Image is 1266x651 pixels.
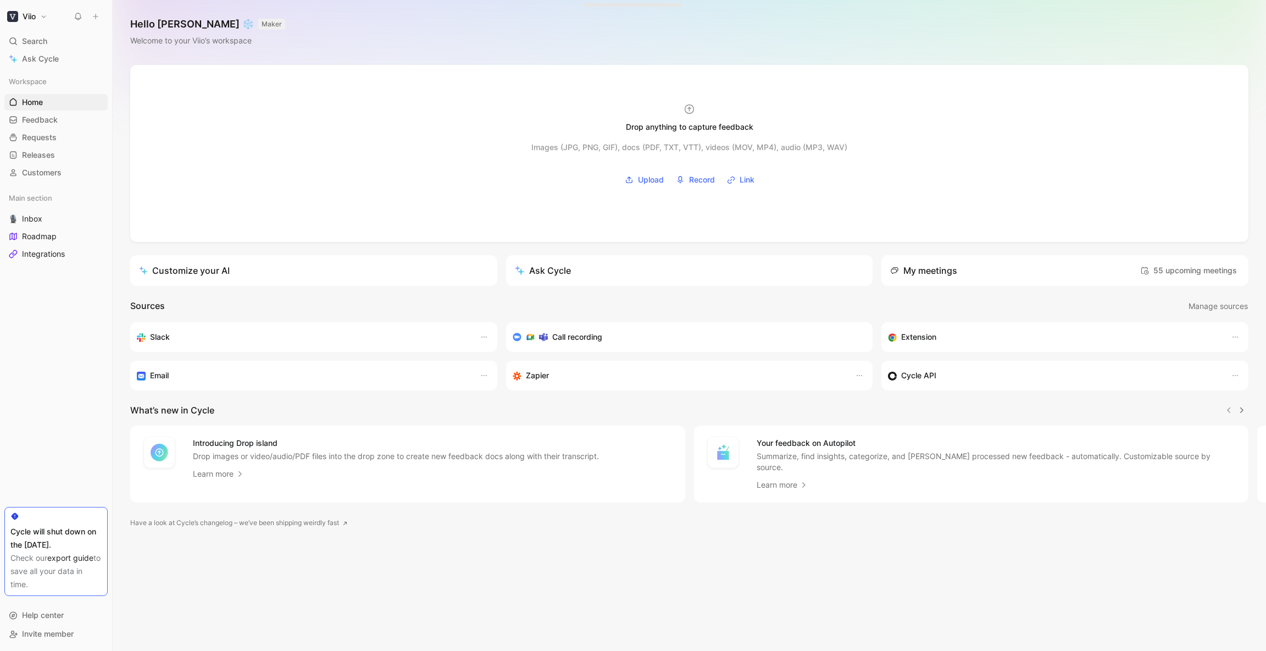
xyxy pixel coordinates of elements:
span: Search [22,35,47,48]
p: Drop images or video/audio/PDF files into the drop zone to create new feedback docs along with th... [193,451,599,462]
h4: Introducing Drop island [193,437,599,450]
a: Releases [4,147,108,163]
div: Main section [4,190,108,206]
button: 55 upcoming meetings [1137,262,1240,279]
img: 🎙️ [9,214,18,223]
div: Capture feedback from thousands of sources with Zapier (survey results, recordings, sheets, etc). [513,369,845,382]
button: 🎙️ [7,212,20,225]
a: Customers [4,164,108,181]
div: Drop anything to capture feedback [626,120,753,134]
p: Summarize, find insights, categorize, and [PERSON_NAME] processed new feedback - automatically. C... [757,451,1236,473]
div: Sync customers & send feedback from custom sources. Get inspired by our favorite use case [888,369,1220,382]
a: Have a look at Cycle’s changelog – we’ve been shipping weirdly fast [130,517,348,528]
h3: Zapier [526,369,549,382]
button: Upload [621,172,668,188]
span: Home [22,97,43,108]
div: Help center [4,607,108,624]
span: Roadmap [22,231,57,242]
div: Record & transcribe meetings from Zoom, Meet & Teams. [513,330,858,344]
a: Feedback [4,112,108,128]
a: Customize your AI [130,255,497,286]
h1: Hello [PERSON_NAME] ❄️ [130,18,285,31]
img: Viio [7,11,18,22]
span: Inbox [22,213,42,224]
span: Requests [22,132,57,143]
a: Integrations [4,246,108,262]
span: Releases [22,150,55,161]
div: Sync your customers, send feedback and get updates in Slack [137,330,469,344]
span: Workspace [9,76,47,87]
a: 🎙️Inbox [4,211,108,227]
span: Help center [22,610,64,620]
span: 55 upcoming meetings [1140,264,1237,277]
span: Manage sources [1189,300,1248,313]
div: Capture feedback from anywhere on the web [888,330,1220,344]
button: Record [672,172,719,188]
span: Customers [22,167,62,178]
span: Ask Cycle [22,52,59,65]
div: Search [4,33,108,49]
div: Ask Cycle [515,264,571,277]
button: Link [723,172,758,188]
a: Learn more [757,478,808,492]
span: Invite member [22,629,74,638]
h4: Your feedback on Autopilot [757,437,1236,450]
h2: Sources [130,299,165,313]
div: Cycle will shut down on the [DATE]. [10,525,102,551]
div: Main section🎙️InboxRoadmapIntegrations [4,190,108,262]
div: Check our to save all your data in time. [10,551,102,591]
span: Main section [9,192,52,203]
h3: Slack [150,330,170,344]
h3: Extension [901,330,936,344]
span: Record [689,173,715,186]
a: Ask Cycle [4,51,108,67]
div: My meetings [890,264,957,277]
button: ViioViio [4,9,50,24]
a: Requests [4,129,108,146]
h1: Viio [23,12,36,21]
span: Integrations [22,249,65,260]
h3: Email [150,369,169,382]
h2: What’s new in Cycle [130,404,214,417]
button: MAKER [258,19,285,30]
span: Feedback [22,114,58,125]
a: Home [4,94,108,111]
a: Learn more [193,467,245,481]
h3: Cycle API [901,369,936,382]
h3: Call recording [552,330,602,344]
a: export guide [47,553,93,562]
div: Invite member [4,626,108,642]
a: Roadmap [4,228,108,245]
div: Forward emails to your feedback inbox [137,369,469,382]
div: Workspace [4,73,108,90]
span: Link [740,173,754,186]
button: Ask Cycle [506,255,873,286]
div: Images (JPG, PNG, GIF), docs (PDF, TXT, VTT), videos (MOV, MP4), audio (MP3, WAV) [531,141,847,154]
button: Manage sources [1188,299,1248,313]
span: Upload [638,173,664,186]
div: Welcome to your Viio’s workspace [130,34,285,47]
div: Customize your AI [139,264,230,277]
